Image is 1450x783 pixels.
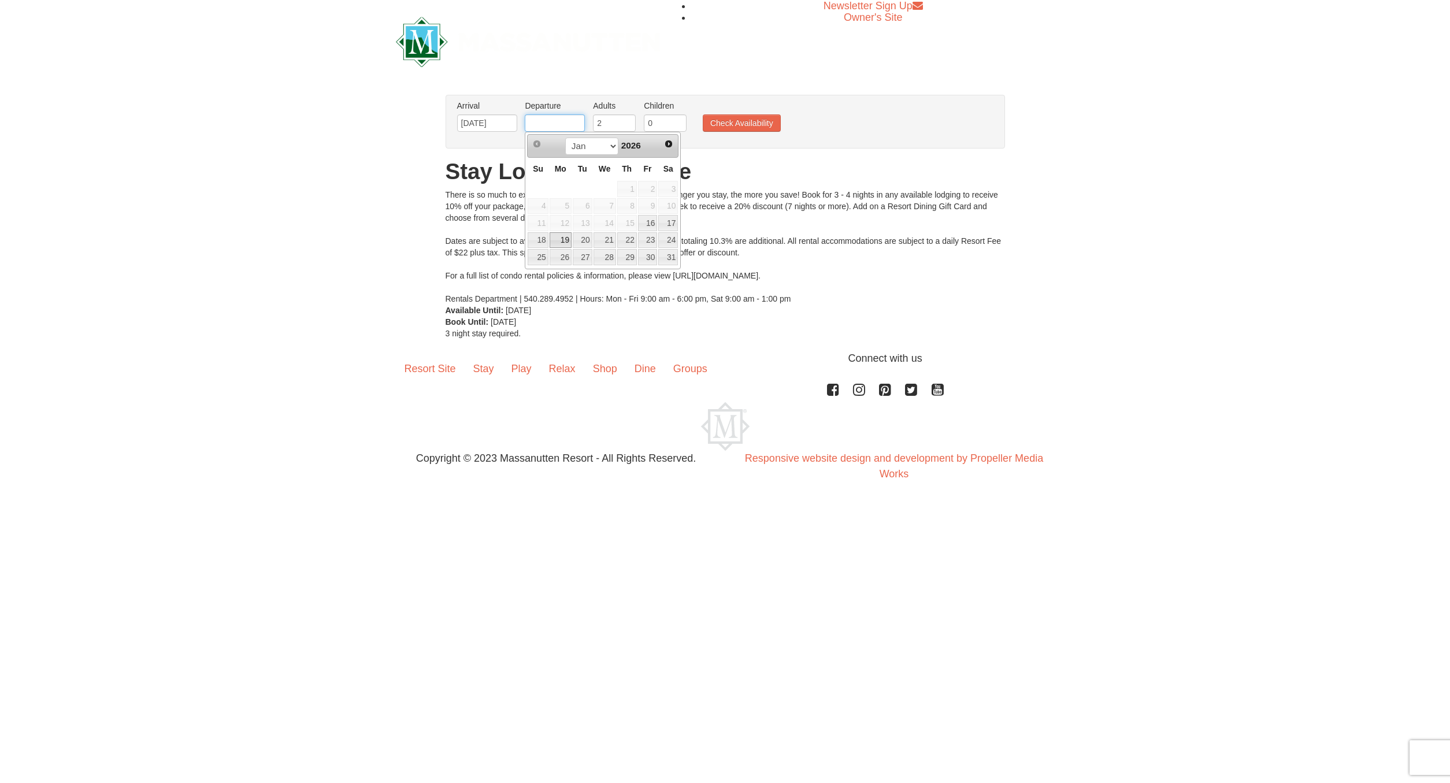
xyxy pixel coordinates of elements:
[617,214,637,232] td: available
[550,198,572,214] span: 5
[637,248,658,266] td: available
[578,164,587,173] span: Tuesday
[503,351,540,387] a: Play
[540,351,584,387] a: Relax
[637,214,658,232] td: available
[491,317,516,326] span: [DATE]
[617,232,637,248] a: 22
[658,198,678,214] span: 10
[593,214,617,232] td: available
[658,198,678,215] td: available
[658,248,678,266] td: available
[387,451,725,466] p: Copyright © 2023 Massanutten Resort - All Rights Reserved.
[594,249,616,265] a: 28
[617,180,637,198] td: available
[745,452,1043,480] a: Responsive website design and development by Propeller Media Works
[457,100,517,112] label: Arrival
[446,306,504,315] strong: Available Until:
[527,214,548,232] td: available
[638,215,658,231] a: 16
[658,181,678,197] span: 3
[446,160,1005,183] h1: Stay Longer Save More
[617,232,637,249] td: available
[594,215,616,231] span: 14
[527,198,548,215] td: available
[638,232,658,248] a: 23
[593,232,617,249] td: available
[617,249,637,265] a: 29
[527,248,548,266] td: available
[617,215,637,231] span: 15
[525,100,585,112] label: Departure
[638,249,658,265] a: 30
[528,249,548,265] a: 25
[658,215,678,231] a: 17
[658,180,678,198] td: available
[550,249,572,265] a: 26
[529,136,545,152] a: Prev
[617,181,637,197] span: 1
[446,329,521,338] span: 3 night stay required.
[573,249,592,265] a: 27
[550,232,572,248] a: 19
[701,402,750,451] img: Massanutten Resort Logo
[658,232,678,249] td: available
[532,139,542,149] span: Prev
[844,12,902,23] a: Owner's Site
[549,232,572,249] td: available
[593,248,617,266] td: available
[622,164,632,173] span: Thursday
[528,215,548,231] span: 11
[617,198,637,214] span: 8
[550,215,572,231] span: 12
[663,164,673,173] span: Saturday
[638,198,658,214] span: 9
[599,164,611,173] span: Wednesday
[621,140,641,150] span: 2026
[573,198,592,214] span: 6
[572,232,593,249] td: available
[661,136,677,152] a: Next
[573,215,592,231] span: 13
[549,248,572,266] td: available
[465,351,503,387] a: Stay
[396,351,1055,366] p: Connect with us
[533,164,543,173] span: Sunday
[506,306,531,315] span: [DATE]
[617,198,637,215] td: available
[638,181,658,197] span: 2
[637,232,658,249] td: available
[396,351,465,387] a: Resort Site
[637,198,658,215] td: available
[396,17,661,67] img: Massanutten Resort Logo
[572,248,593,266] td: available
[593,100,636,112] label: Adults
[644,100,687,112] label: Children
[549,214,572,232] td: available
[643,164,651,173] span: Friday
[626,351,665,387] a: Dine
[528,232,548,248] a: 18
[572,214,593,232] td: available
[594,232,616,248] a: 21
[658,214,678,232] td: available
[593,198,617,215] td: available
[549,198,572,215] td: available
[637,180,658,198] td: available
[573,232,592,248] a: 20
[658,232,678,248] a: 24
[555,164,566,173] span: Monday
[528,198,548,214] span: 4
[446,317,489,326] strong: Book Until:
[703,114,781,132] button: Check Availability
[572,198,593,215] td: available
[396,27,661,54] a: Massanutten Resort
[664,139,673,149] span: Next
[665,351,716,387] a: Groups
[594,198,616,214] span: 7
[584,351,626,387] a: Shop
[446,189,1005,305] div: There is so much to explore at [GEOGRAPHIC_DATA] and the longer you stay, the more you save! Book...
[658,249,678,265] a: 31
[527,232,548,249] td: available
